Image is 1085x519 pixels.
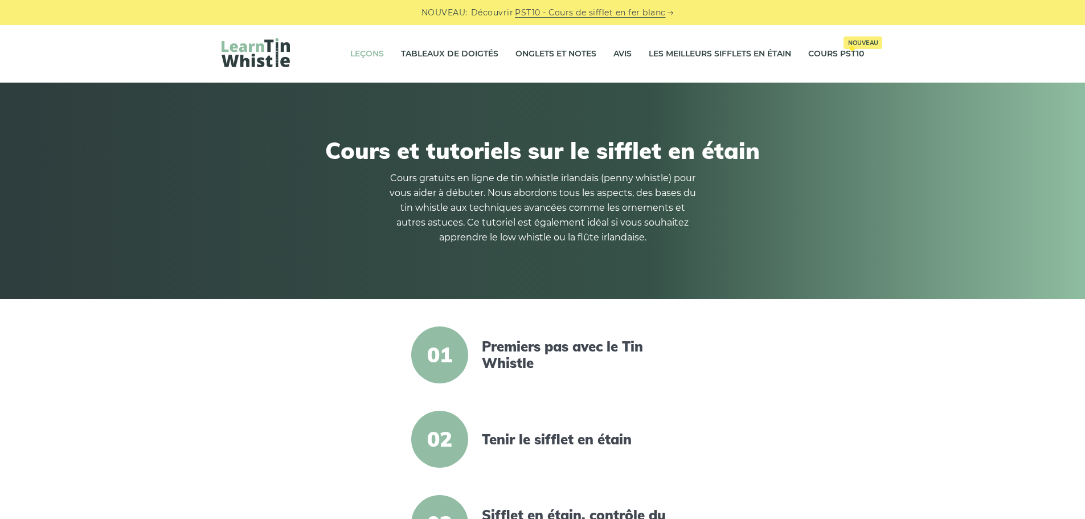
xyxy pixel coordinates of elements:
[613,48,632,59] font: Avis
[649,48,791,59] font: Les meilleurs sifflets en étain
[515,40,596,68] a: Onglets et notes
[401,40,498,68] a: Tableaux de doigtés
[482,431,632,448] font: Tenir le sifflet en étain
[427,426,452,452] font: 02
[390,173,696,243] font: Cours gratuits en ligne de tin whistle irlandais (penny whistle) pour vous aider à débuter. Nous ...
[325,136,760,165] font: Cours et tutoriels sur le sifflet en étain
[808,48,864,59] font: Cours PST10
[515,48,596,59] font: Onglets et notes
[613,40,632,68] a: Avis
[482,431,678,448] a: Tenir le sifflet en étain
[482,338,643,371] font: Premiers pas avec le Tin Whistle
[808,40,864,68] a: Cours PST10Nouveau
[350,40,384,68] a: Leçons
[427,341,452,367] font: 01
[222,38,290,67] img: LearnTinWhistle.com
[350,48,384,59] font: Leçons
[482,338,678,371] a: Premiers pas avec le Tin Whistle
[848,39,878,47] font: Nouveau
[401,48,498,59] font: Tableaux de doigtés
[649,40,791,68] a: Les meilleurs sifflets en étain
